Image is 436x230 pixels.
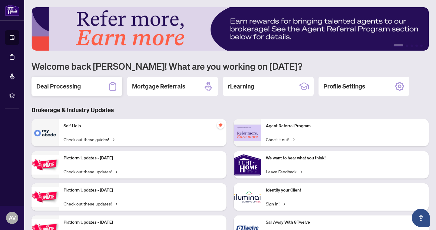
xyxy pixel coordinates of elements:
[292,136,295,143] span: →
[420,45,423,47] button: 5
[217,122,224,129] span: pushpin
[266,136,295,143] a: Check it out!→
[394,45,403,47] button: 1
[412,209,430,227] button: Open asap
[228,82,254,91] h2: rLearning
[5,5,19,16] img: logo
[64,187,222,194] p: Platform Updates - [DATE]
[31,60,429,72] h1: Welcome back [PERSON_NAME]! What are you working on [DATE]?
[299,168,302,175] span: →
[31,7,429,51] img: Slide 0
[266,200,285,207] a: Sign In!→
[234,151,261,178] img: We want to hear what you think!
[266,219,424,226] p: Sail Away With 8Twelve
[266,123,424,129] p: Agent Referral Program
[234,183,261,211] img: Identify your Client
[415,45,418,47] button: 4
[132,82,185,91] h2: Mortgage Referrals
[114,200,117,207] span: →
[282,200,285,207] span: →
[111,136,114,143] span: →
[266,187,424,194] p: Identify your Client
[266,168,302,175] a: Leave Feedback→
[64,123,222,129] p: Self-Help
[323,82,365,91] h2: Profile Settings
[36,82,81,91] h2: Deal Processing
[9,214,16,222] span: AV
[266,155,424,162] p: We want to hear what you think!
[64,168,117,175] a: Check out these updates!→
[114,168,117,175] span: →
[31,119,59,146] img: Self-Help
[234,125,261,141] img: Agent Referral Program
[64,200,117,207] a: Check out these updates!→
[31,106,429,114] h3: Brokerage & Industry Updates
[411,45,413,47] button: 3
[31,187,59,206] img: Platform Updates - July 8, 2025
[64,136,114,143] a: Check out these guides!→
[64,219,222,226] p: Platform Updates - [DATE]
[64,155,222,162] p: Platform Updates - [DATE]
[31,155,59,174] img: Platform Updates - July 21, 2025
[406,45,408,47] button: 2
